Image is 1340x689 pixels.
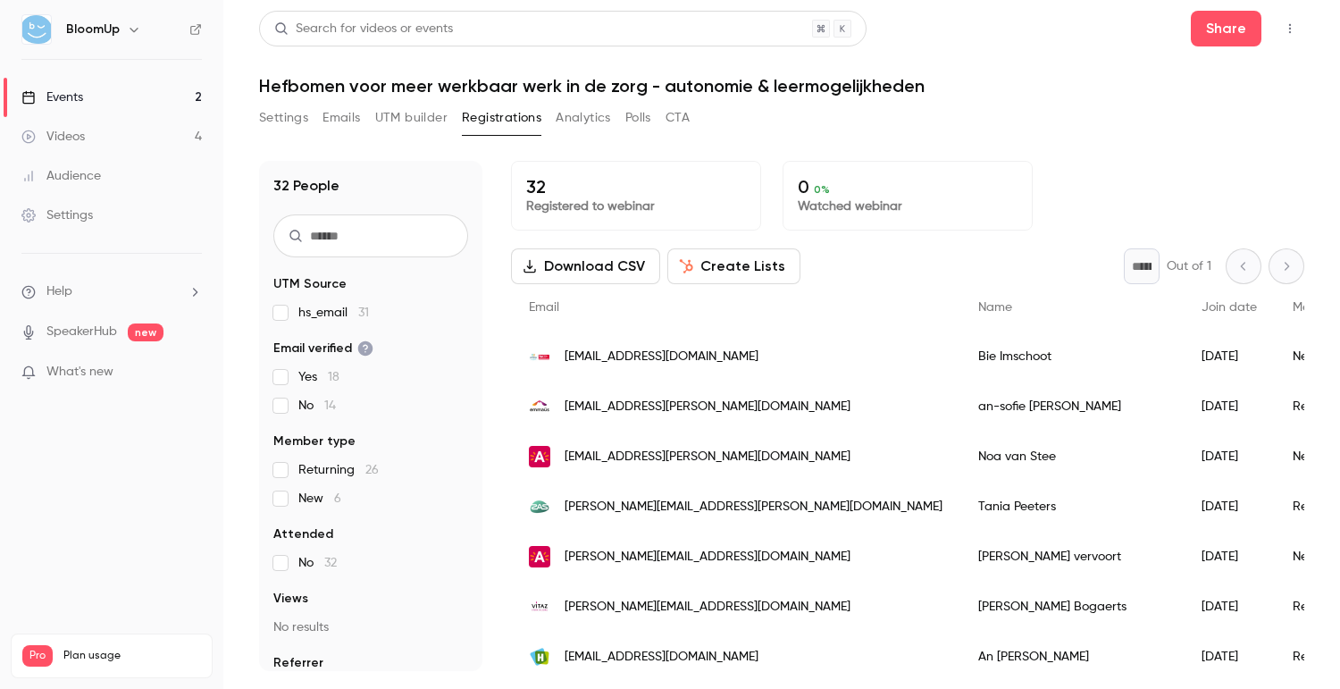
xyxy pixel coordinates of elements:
span: Views [273,590,308,608]
span: [PERSON_NAME][EMAIL_ADDRESS][DOMAIN_NAME] [565,598,850,617]
span: Referrer [273,654,323,672]
img: zorgbedrijf.be [529,546,550,567]
span: [PERSON_NAME][EMAIL_ADDRESS][DOMAIN_NAME] [565,548,850,567]
button: Settings [259,104,308,132]
span: 32 [324,557,337,569]
h6: BloomUp [66,21,120,38]
h1: 32 People [273,175,339,197]
div: [DATE] [1184,532,1275,582]
a: SpeakerHub [46,323,117,341]
span: hs_email [298,304,369,322]
span: [PERSON_NAME][EMAIL_ADDRESS][PERSON_NAME][DOMAIN_NAME] [565,498,942,517]
span: 18 [328,371,339,383]
img: vitaz.be [529,596,550,618]
div: [DATE] [1184,582,1275,632]
span: No [298,397,336,415]
span: Join date [1202,301,1257,314]
span: Email verified [273,340,373,357]
h1: Hefbomen voor meer werkbaar werk in de zorg - autonomie & leermogelijkheden [259,75,1304,97]
div: Audience [21,167,101,185]
span: Member type [273,433,356,450]
div: Settings [21,206,93,224]
button: Download CSV [511,248,660,284]
img: halle.be [529,646,550,668]
span: What's new [46,363,113,382]
p: 0 [798,176,1018,197]
button: Share [1191,11,1261,46]
span: Plan usage [63,649,201,663]
button: Analytics [556,104,611,132]
button: UTM builder [375,104,448,132]
span: [EMAIL_ADDRESS][DOMAIN_NAME] [565,648,758,667]
div: [DATE] [1184,482,1275,532]
p: Registered to webinar [526,197,746,215]
button: Registrations [462,104,541,132]
span: [EMAIL_ADDRESS][PERSON_NAME][DOMAIN_NAME] [565,398,850,416]
div: Videos [21,128,85,146]
span: No [298,554,337,572]
span: 26 [365,464,379,476]
img: emmaus.be [529,396,550,417]
img: BloomUp [22,15,51,44]
span: 0 % [814,183,830,196]
div: Noa van Stee [960,432,1184,482]
div: [DATE] [1184,432,1275,482]
div: An [PERSON_NAME] [960,632,1184,682]
div: Tania Peeters [960,482,1184,532]
span: Attended [273,525,333,543]
span: Name [978,301,1012,314]
span: Email [529,301,559,314]
div: [DATE] [1184,332,1275,382]
button: Emails [322,104,360,132]
span: Help [46,282,72,301]
span: 31 [358,307,369,319]
span: UTM Source [273,275,347,293]
div: Bie Imschoot [960,332,1184,382]
p: Watched webinar [798,197,1018,215]
div: Search for videos or events [274,20,453,38]
button: Create Lists [667,248,800,284]
span: Yes [298,368,339,386]
span: New [298,490,341,508]
span: [EMAIL_ADDRESS][DOMAIN_NAME] [565,348,758,366]
img: korian.be [529,346,550,367]
li: help-dropdown-opener [21,282,202,301]
p: No results [273,618,468,636]
div: [PERSON_NAME] Bogaerts [960,582,1184,632]
div: [PERSON_NAME] vervoort [960,532,1184,582]
span: [EMAIL_ADDRESS][PERSON_NAME][DOMAIN_NAME] [565,448,850,466]
span: Returning [298,461,379,479]
button: CTA [666,104,690,132]
div: an-sofie [PERSON_NAME] [960,382,1184,432]
span: 6 [334,492,341,505]
img: zorgbedrijf.be [529,446,550,467]
div: [DATE] [1184,382,1275,432]
span: Pro [22,645,53,667]
button: Polls [625,104,651,132]
div: Events [21,88,83,106]
img: zas.be [529,496,550,517]
span: new [128,323,163,341]
div: [DATE] [1184,632,1275,682]
iframe: Noticeable Trigger [180,365,202,381]
p: 32 [526,176,746,197]
p: Out of 1 [1167,257,1211,275]
span: 14 [324,399,336,412]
